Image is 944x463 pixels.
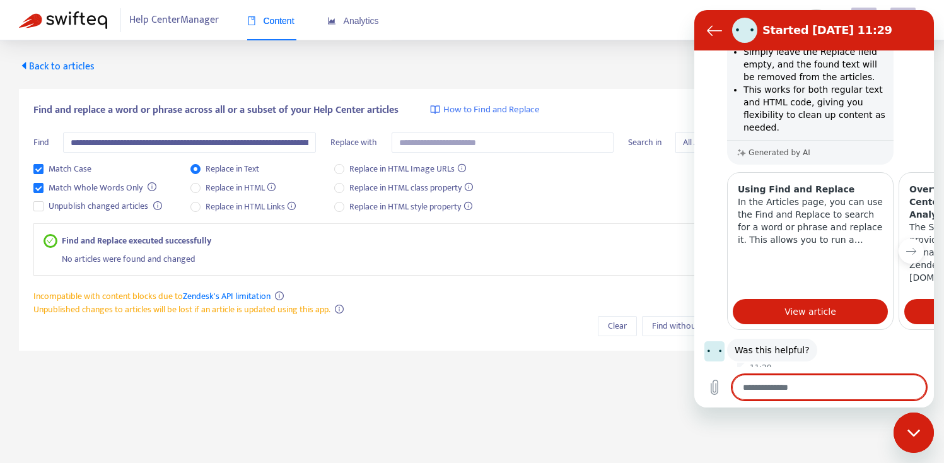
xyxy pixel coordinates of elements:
span: Replace in HTML Links [201,200,301,214]
span: Replace in HTML class property [344,181,478,195]
span: Find without Replacing [652,319,737,333]
p: 11:29 [55,353,78,363]
span: Content [247,16,294,26]
span: Replace in Text [201,162,264,176]
span: book [247,16,256,25]
span: Incompatible with content blocks due to [33,289,271,303]
span: Replace in HTML Image URLs [344,162,471,176]
span: info-circle [148,182,156,191]
span: All Articles, Categories, Sections [683,133,904,152]
h3: Overview of Swifteq Help Center Manager and Analytics [215,173,360,211]
span: Unpublished changes to articles will be lost if an article is updated using this app. [33,302,330,317]
span: Back to articles [19,58,95,75]
span: Replace in HTML [201,181,281,195]
span: Replace in HTML style property [344,200,477,214]
button: Find without Replacing [642,316,747,336]
img: Swifteq [19,11,107,29]
div: No articles were found and changed [62,247,901,266]
span: info-circle [335,305,344,314]
span: Replace with [330,135,377,149]
a: View article: 'Overview of Swifteq Help Center Manager and Analytics' [210,289,365,314]
span: caret-left [19,61,29,71]
span: Search in [628,135,661,149]
strong: Find and Replace executed successfully [62,234,211,247]
a: How to Find and Replace [430,103,540,117]
iframe: Messaging window [694,10,934,407]
button: Upload file [8,365,33,390]
span: info-circle [275,291,284,300]
span: Find [33,135,49,149]
span: Match Case [44,162,96,176]
button: Clear [598,316,637,336]
iframe: Button to launch messaging window, conversation in progress [894,413,934,453]
span: Match Whole Words Only [44,181,148,195]
span: Analytics [327,16,379,26]
span: How to Find and Replace [443,103,540,117]
img: image-link [430,105,440,115]
span: Help Center Manager [129,8,219,32]
span: Clear [608,319,627,333]
a: Zendesk's API limitation [183,289,271,303]
span: info-circle [153,201,162,210]
span: Was this helpful? [40,334,115,346]
span: Find and replace a word or phrase across all or a subset of your Help Center articles [33,103,399,118]
p: The Swifteq Help Center Apps provide the easiest way to manage and analyze your Zendesk Help Cent... [215,211,360,274]
span: check [47,237,54,244]
span: Unpublish changed articles [44,199,153,213]
span: area-chart [327,16,336,25]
